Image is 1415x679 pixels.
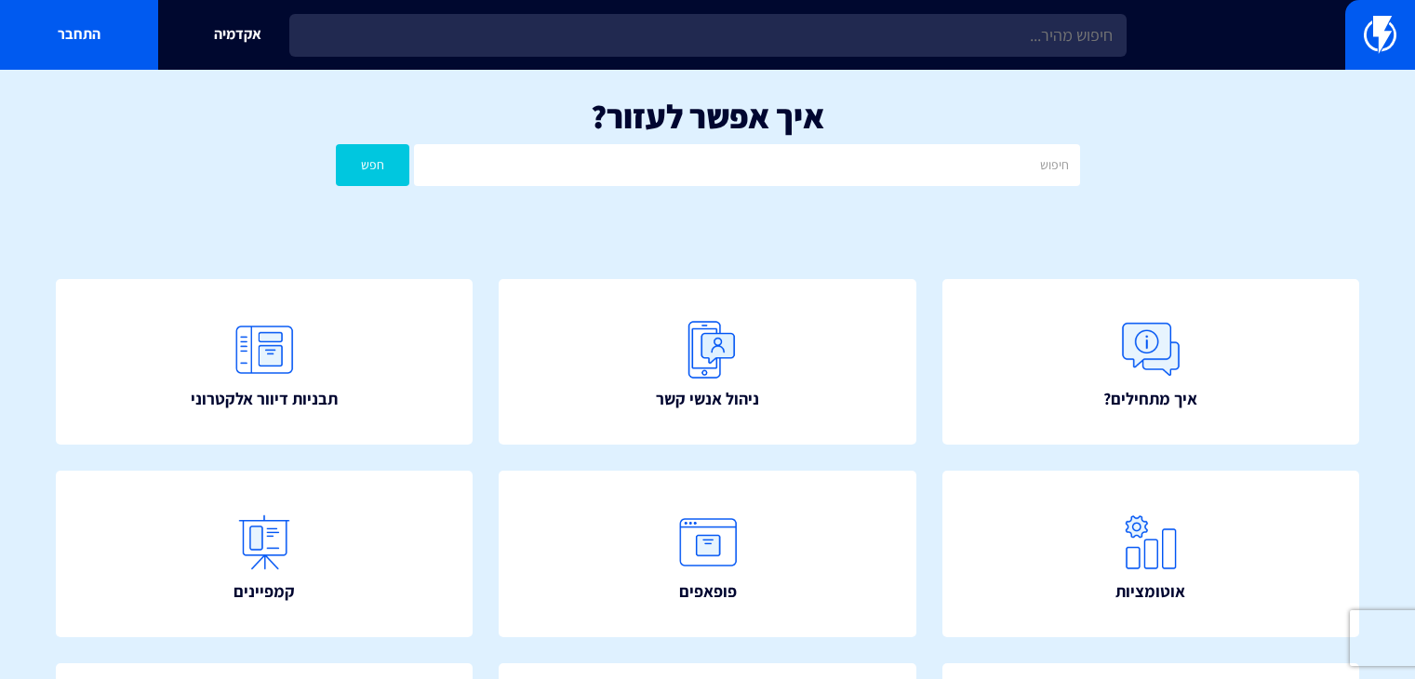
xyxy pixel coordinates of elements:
button: חפש [336,144,410,186]
span: קמפיינים [234,579,295,604]
span: ניהול אנשי קשר [656,387,759,411]
a: איך מתחילים? [942,279,1359,446]
input: חיפוש [414,144,1079,186]
h1: איך אפשר לעזור? [28,98,1387,135]
span: פופאפים [679,579,737,604]
a: אוטומציות [942,471,1359,637]
span: תבניות דיוור אלקטרוני [191,387,338,411]
input: חיפוש מהיר... [289,14,1127,57]
a: ניהול אנשי קשר [499,279,915,446]
a: קמפיינים [56,471,473,637]
a: תבניות דיוור אלקטרוני [56,279,473,446]
span: איך מתחילים? [1103,387,1197,411]
span: אוטומציות [1115,579,1185,604]
a: פופאפים [499,471,915,637]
